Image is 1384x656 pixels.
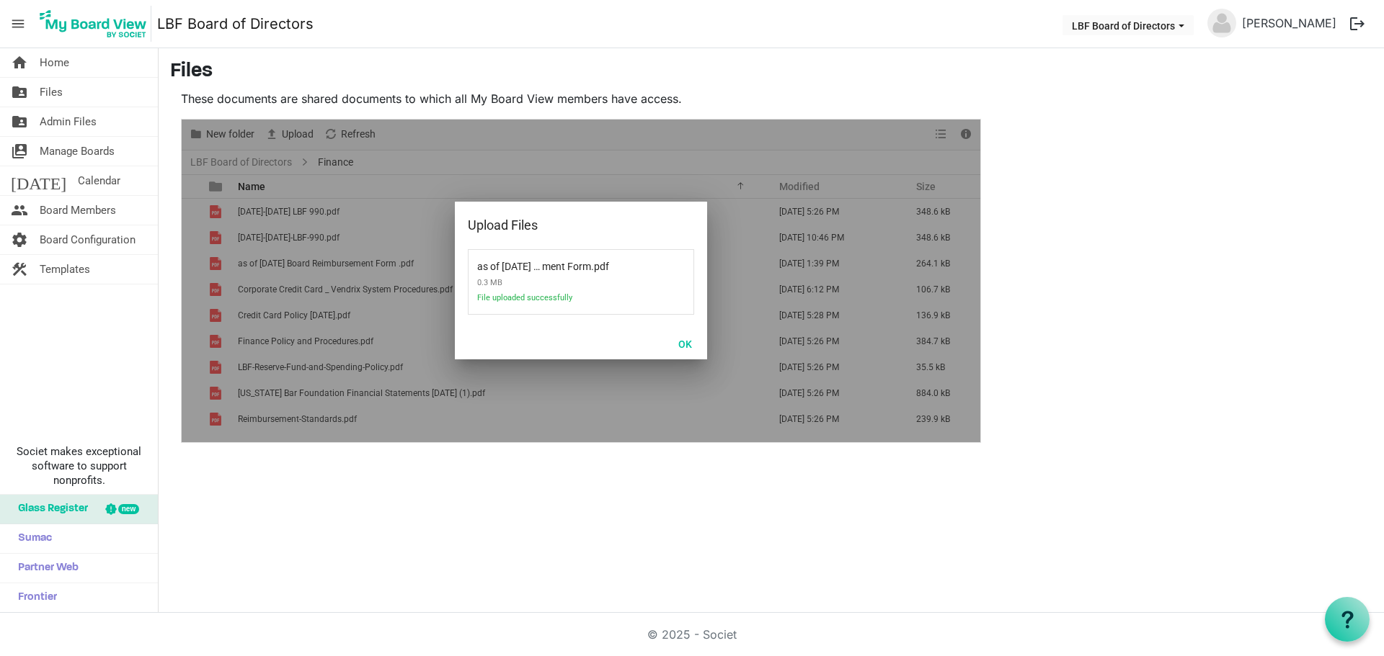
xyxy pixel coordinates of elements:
span: switch_account [11,137,28,166]
button: logout [1342,9,1372,39]
span: Societ makes exceptional software to support nonprofits. [6,444,151,487]
span: folder_shared [11,107,28,136]
span: Manage Boards [40,137,115,166]
span: Partner Web [11,554,79,583]
p: These documents are shared documents to which all My Board View members have access. [181,90,981,107]
img: no-profile-picture.svg [1207,9,1236,37]
span: Glass Register [11,495,88,524]
span: Files [40,78,63,107]
div: Upload Files [468,215,649,236]
span: construction [11,255,28,284]
span: File uploaded successfully [477,293,629,311]
span: 0.3 MB [477,272,629,293]
span: settings [11,225,28,254]
a: LBF Board of Directors [157,9,314,38]
a: [PERSON_NAME] [1236,9,1342,37]
span: as of 1.01.2025 Board Reimbursement Form .pdf [477,252,591,272]
a: My Board View Logo [35,6,157,42]
span: Home [40,48,69,77]
div: new [118,504,139,514]
span: Sumac [11,524,52,553]
a: © 2025 - Societ [647,627,737,642]
button: LBF Board of Directors dropdownbutton [1063,15,1194,35]
span: Admin Files [40,107,97,136]
span: home [11,48,28,77]
span: Frontier [11,583,57,612]
span: Templates [40,255,90,284]
button: OK [669,333,701,354]
img: My Board View Logo [35,6,151,42]
h3: Files [170,60,1372,84]
span: Board Configuration [40,225,136,254]
span: folder_shared [11,78,28,107]
span: menu [4,10,32,37]
span: people [11,196,28,225]
span: Board Members [40,196,116,225]
span: Calendar [78,166,120,195]
span: [DATE] [11,166,66,195]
